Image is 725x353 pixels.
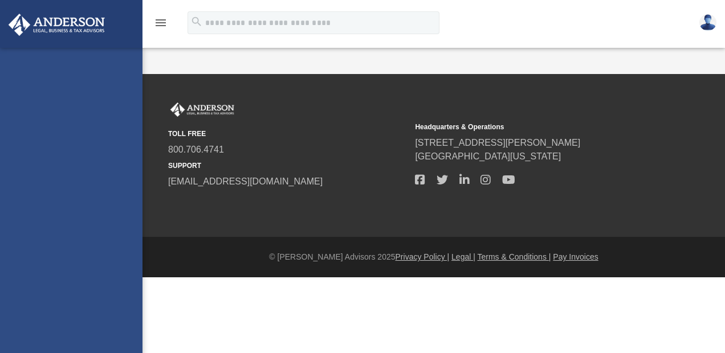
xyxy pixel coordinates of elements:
[451,252,475,261] a: Legal |
[168,102,237,117] img: Anderson Advisors Platinum Portal
[699,14,716,31] img: User Pic
[415,122,654,132] small: Headquarters & Operations
[396,252,450,261] a: Privacy Policy |
[553,252,598,261] a: Pay Invoices
[190,15,203,28] i: search
[154,16,168,30] i: menu
[154,22,168,30] a: menu
[168,129,407,139] small: TOLL FREE
[168,161,407,171] small: SUPPORT
[168,176,323,186] a: [EMAIL_ADDRESS][DOMAIN_NAME]
[415,151,561,161] a: [GEOGRAPHIC_DATA][US_STATE]
[5,14,108,36] img: Anderson Advisors Platinum Portal
[142,251,725,263] div: © [PERSON_NAME] Advisors 2025
[168,145,224,154] a: 800.706.4741
[415,138,580,147] a: [STREET_ADDRESS][PERSON_NAME]
[478,252,551,261] a: Terms & Conditions |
